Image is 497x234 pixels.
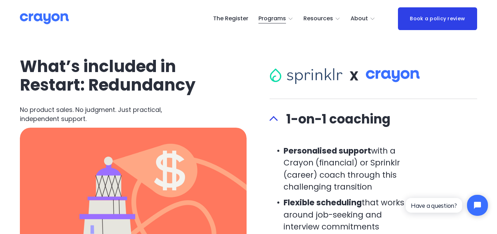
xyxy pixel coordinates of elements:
p: No product sales. No judgment. Just practical, independent support. [20,105,227,124]
strong: Flexible scheduling [284,197,362,208]
span: 1-on-1 coaching [278,109,477,129]
a: folder dropdown [303,13,341,24]
p: with a Crayon (financial) or Sprinklr (career) coach through this challenging transition [284,145,415,193]
a: Book a policy review [398,7,477,30]
span: About [351,14,368,24]
button: 1-on-1 coaching [270,99,477,139]
h2: What’s included in Restart: Redundancy [20,57,227,94]
a: The Register [213,13,248,24]
img: Crayon [20,13,69,25]
p: that works around job-seeking and interview commitments [284,197,415,233]
span: Resources [303,14,333,24]
strong: Personalised support [284,145,371,156]
span: Programs [258,14,286,24]
a: folder dropdown [258,13,294,24]
iframe: Tidio Chat [400,189,494,222]
h3: X [346,69,362,84]
a: folder dropdown [351,13,376,24]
